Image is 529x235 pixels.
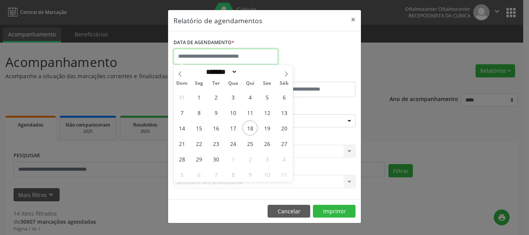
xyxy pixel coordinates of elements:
span: Outubro 10, 2025 [259,167,275,182]
span: Setembro 12, 2025 [259,105,275,120]
span: Ter [208,81,225,86]
span: Setembro 30, 2025 [208,151,223,166]
span: Setembro 9, 2025 [208,105,223,120]
span: Setembro 22, 2025 [191,136,206,151]
span: Qua [225,81,242,86]
span: Setembro 1, 2025 [191,89,206,105]
span: Setembro 4, 2025 [242,89,258,105]
span: Setembro 15, 2025 [191,120,206,136]
label: ATÉ [266,70,356,82]
span: Outubro 5, 2025 [174,167,189,182]
span: Setembro 6, 2025 [277,89,292,105]
span: Qui [242,81,259,86]
button: Cancelar [268,205,310,218]
span: Setembro 27, 2025 [277,136,292,151]
span: Setembro 13, 2025 [277,105,292,120]
button: Close [345,10,361,29]
span: Agosto 31, 2025 [174,89,189,105]
select: Month [203,68,237,76]
span: Seg [191,81,208,86]
span: Sex [259,81,276,86]
span: Setembro 8, 2025 [191,105,206,120]
span: Sáb [276,81,293,86]
span: Setembro 18, 2025 [242,120,258,136]
span: Outubro 6, 2025 [191,167,206,182]
span: Outubro 7, 2025 [208,167,223,182]
span: Setembro 19, 2025 [259,120,275,136]
span: Outubro 2, 2025 [242,151,258,166]
span: Setembro 3, 2025 [225,89,240,105]
span: Outubro 4, 2025 [277,151,292,166]
h5: Relatório de agendamentos [173,15,262,26]
span: Setembro 24, 2025 [225,136,240,151]
span: Setembro 2, 2025 [208,89,223,105]
span: Dom [173,81,191,86]
span: Outubro 3, 2025 [259,151,275,166]
span: Setembro 23, 2025 [208,136,223,151]
span: Setembro 29, 2025 [191,151,206,166]
span: Setembro 11, 2025 [242,105,258,120]
span: Outubro 9, 2025 [242,167,258,182]
span: Outubro 1, 2025 [225,151,240,166]
label: DATA DE AGENDAMENTO [173,37,234,49]
button: Imprimir [313,205,356,218]
span: Setembro 14, 2025 [174,120,189,136]
span: Setembro 28, 2025 [174,151,189,166]
span: Setembro 5, 2025 [259,89,275,105]
span: Setembro 25, 2025 [242,136,258,151]
span: Setembro 10, 2025 [225,105,240,120]
span: Setembro 20, 2025 [277,120,292,136]
span: Setembro 16, 2025 [208,120,223,136]
input: Year [237,68,263,76]
span: Setembro 26, 2025 [259,136,275,151]
span: Setembro 17, 2025 [225,120,240,136]
span: Outubro 11, 2025 [277,167,292,182]
span: Setembro 21, 2025 [174,136,189,151]
span: Setembro 7, 2025 [174,105,189,120]
span: Outubro 8, 2025 [225,167,240,182]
